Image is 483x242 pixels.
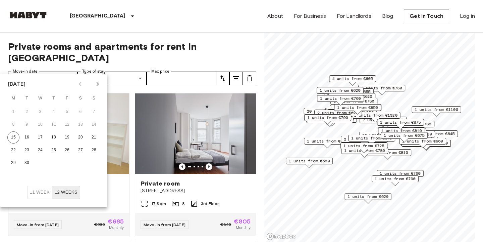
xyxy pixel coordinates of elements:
span: 2 units from €865 [344,136,385,142]
div: Map marker [401,140,451,150]
div: Map marker [358,85,405,95]
span: 1 units from €730 [333,98,374,104]
span: Monthly [109,225,124,231]
div: Map marker [325,108,374,119]
div: Map marker [399,138,446,148]
div: Map marker [377,119,424,129]
span: 1 units from €760 [320,95,361,102]
div: Map marker [317,95,364,106]
span: 1 units from €850 [337,105,378,111]
button: 18 [48,131,60,144]
button: 28 [88,144,100,156]
div: Map marker [341,136,388,146]
button: 20 [74,131,87,144]
span: Move-in from [DATE] [17,222,59,227]
button: 19 [61,131,73,144]
div: Map marker [359,132,409,142]
span: [STREET_ADDRESS] [141,188,251,194]
button: tune [229,72,243,85]
a: For Business [294,12,326,20]
span: 1 units from €875 [351,135,392,141]
span: 1 units from €620 [320,87,361,93]
button: tune [243,72,256,85]
div: Map marker [334,104,381,115]
img: Habyt [8,12,48,18]
span: 1 units from €620 [331,93,372,99]
span: 1 units from €725 [343,143,384,149]
div: Map marker [304,114,351,125]
span: Monthly [236,225,251,231]
div: Map marker [372,175,419,186]
span: Friday [61,92,73,105]
div: [DATE] [8,80,25,88]
div: Map marker [411,130,458,141]
span: 2 units from €960 [402,138,443,144]
button: 21 [88,131,100,144]
div: Map marker [351,112,400,122]
label: Type of stay [82,69,106,74]
button: 30 [21,157,33,169]
div: Map marker [378,127,425,138]
span: Monday [7,92,19,105]
a: Marketing picture of unit DE-01-047-05HPrevious imagePrevious imagePrivate room[STREET_ADDRESS]17... [135,93,256,236]
button: 27 [74,144,87,156]
div: Map marker [304,138,351,148]
span: 20 units from €655 [307,108,350,114]
a: For Landlords [337,12,371,20]
a: Log in [460,12,475,20]
span: 16 units from €650 [362,132,406,138]
button: Next month [92,78,103,90]
span: 1 units from €790 [307,115,348,121]
span: 8 [182,201,185,207]
a: About [267,12,283,20]
span: 2 units from €625 [317,110,358,116]
span: 1 units from €620 [347,194,388,200]
span: 1 units from €875 [380,119,421,125]
label: Move-in date [13,69,38,74]
span: 1 units from €675 [384,132,425,138]
div: Map marker [304,108,353,118]
button: ±1 week [27,186,52,199]
button: 16 [21,131,33,144]
div: Map marker [328,93,375,104]
span: 1 units from €810 [381,128,422,134]
button: 26 [61,144,73,156]
div: Map marker [329,75,376,86]
span: 2 units from €655 [330,89,371,95]
span: 1 units from €1280 [405,140,448,146]
div: Map marker [327,109,377,120]
label: Max price [151,69,169,74]
a: Get in Touch [404,9,449,23]
div: Map marker [348,135,395,145]
button: 24 [34,144,46,156]
button: 22 [7,144,19,156]
span: Thursday [48,92,60,105]
div: Map marker [377,170,424,180]
span: €695 [94,221,105,228]
span: 3rd Floor [201,201,219,207]
span: 1 units from €790 [375,176,416,182]
div: Map marker [412,106,461,117]
button: 17 [34,131,46,144]
span: 17 Sqm [151,201,166,207]
span: Saturday [74,92,87,105]
button: 23 [21,144,33,156]
span: 4 units from €605 [332,76,373,82]
div: Map marker [381,132,428,143]
span: €665 [108,218,124,225]
span: 1 units from €1100 [415,107,458,113]
span: Private room [141,179,180,188]
span: Tuesday [21,92,33,105]
div: Map marker [340,143,387,153]
span: 1 units from €810 [391,131,432,137]
div: Map marker [314,110,361,120]
div: Map marker [325,108,372,118]
button: 25 [48,144,60,156]
button: Previous image [179,163,185,170]
img: Marketing picture of unit DE-01-047-05H [135,93,256,174]
span: 5 units from €645 [414,131,455,137]
span: Private rooms and apartments for rent in [GEOGRAPHIC_DATA] [8,41,256,64]
span: 3 units from €655 [328,108,369,114]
